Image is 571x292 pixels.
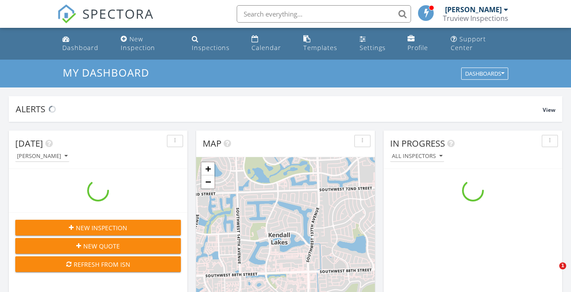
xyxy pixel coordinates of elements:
button: Dashboards [461,68,508,80]
button: [PERSON_NAME] [15,151,69,162]
div: [PERSON_NAME] [17,153,68,159]
button: Refresh from ISN [15,256,181,272]
span: New Quote [83,242,120,251]
span: SPECTORA [82,4,154,23]
a: Dashboard [59,31,110,56]
div: Refresh from ISN [22,260,174,269]
span: View [543,106,555,114]
span: My Dashboard [63,65,149,80]
div: Support Center [451,35,486,52]
div: Dashboards [465,71,504,77]
div: Settings [360,44,386,52]
div: [PERSON_NAME] [445,5,502,14]
div: Dashboard [62,44,99,52]
a: Templates [300,31,349,56]
div: Inspections [192,44,230,52]
iframe: Intercom live chat [541,262,562,283]
img: The Best Home Inspection Software - Spectora [57,4,76,23]
span: 1 [559,262,566,269]
div: Templates [303,44,337,52]
a: Inspections [188,31,241,56]
div: All Inspectors [392,153,442,159]
div: Truview Inspections [443,14,508,23]
a: New Inspection [117,31,181,56]
div: Profile [408,44,428,52]
a: Zoom out [201,175,214,188]
span: In Progress [390,138,445,149]
button: New Inspection [15,220,181,235]
a: SPECTORA [57,12,154,30]
div: Calendar [252,44,281,52]
div: Alerts [16,103,543,115]
button: New Quote [15,238,181,254]
span: Map [203,138,221,149]
a: Calendar [248,31,292,56]
button: All Inspectors [390,151,444,162]
span: New Inspection [76,223,127,232]
a: Company Profile [404,31,440,56]
a: Zoom in [201,162,214,175]
span: [DATE] [15,138,43,149]
a: Settings [356,31,397,56]
div: New Inspection [121,35,155,52]
input: Search everything... [237,5,411,23]
a: Support Center [447,31,512,56]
